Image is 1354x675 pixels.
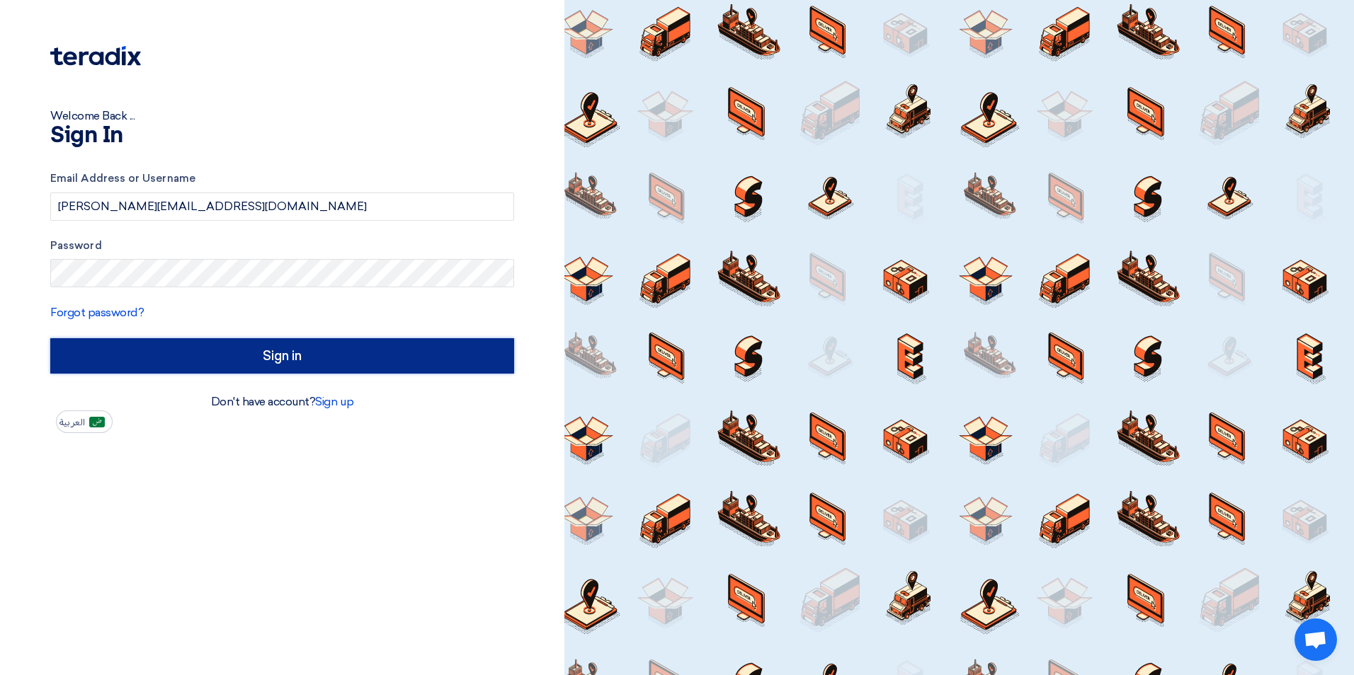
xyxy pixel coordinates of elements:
[50,192,514,221] input: Enter your business email or username
[50,338,514,374] input: Sign in
[56,410,113,433] button: العربية
[59,417,85,427] span: العربية
[50,238,514,254] label: Password
[1295,618,1337,661] a: Open chat
[50,125,514,147] h1: Sign In
[89,417,105,427] img: ar-AR.png
[315,395,353,408] a: Sign up
[50,46,141,66] img: Teradix logo
[50,393,514,410] div: Don't have account?
[50,171,514,187] label: Email Address or Username
[50,108,514,125] div: Welcome Back ...
[50,306,144,319] a: Forgot password?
